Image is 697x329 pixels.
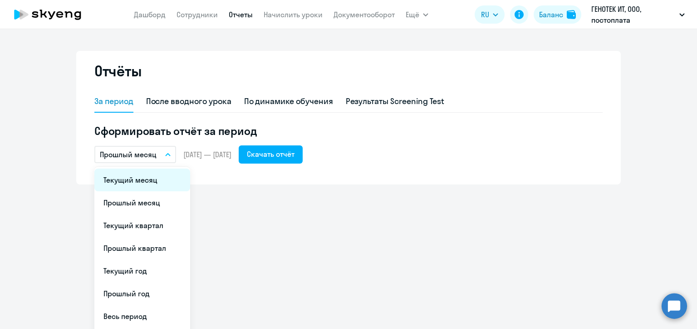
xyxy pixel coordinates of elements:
div: За период [94,95,133,107]
div: Баланс [539,9,563,20]
div: По динамике обучения [244,95,333,107]
button: Ещё [406,5,428,24]
span: RU [481,9,489,20]
button: Балансbalance [534,5,581,24]
a: Сотрудники [177,10,218,19]
a: Документооборот [334,10,395,19]
a: Отчеты [229,10,253,19]
a: Дашборд [134,10,166,19]
button: Скачать отчёт [239,145,303,164]
span: Ещё [406,9,419,20]
a: Начислить уроки [264,10,323,19]
h5: Сформировать отчёт за период [94,124,603,138]
img: balance [567,10,576,19]
button: RU [475,5,505,24]
div: Скачать отчёт [247,149,295,160]
button: Прошлый месяц [94,146,176,163]
p: Прошлый месяц [100,149,157,160]
span: [DATE] — [DATE] [183,150,231,160]
button: ГЕНОТЕК ИТ, ООО, постоплата [587,4,689,25]
h2: Отчёты [94,62,142,80]
div: Результаты Screening Test [346,95,445,107]
div: После вводного урока [146,95,231,107]
p: ГЕНОТЕК ИТ, ООО, постоплата [591,4,676,25]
